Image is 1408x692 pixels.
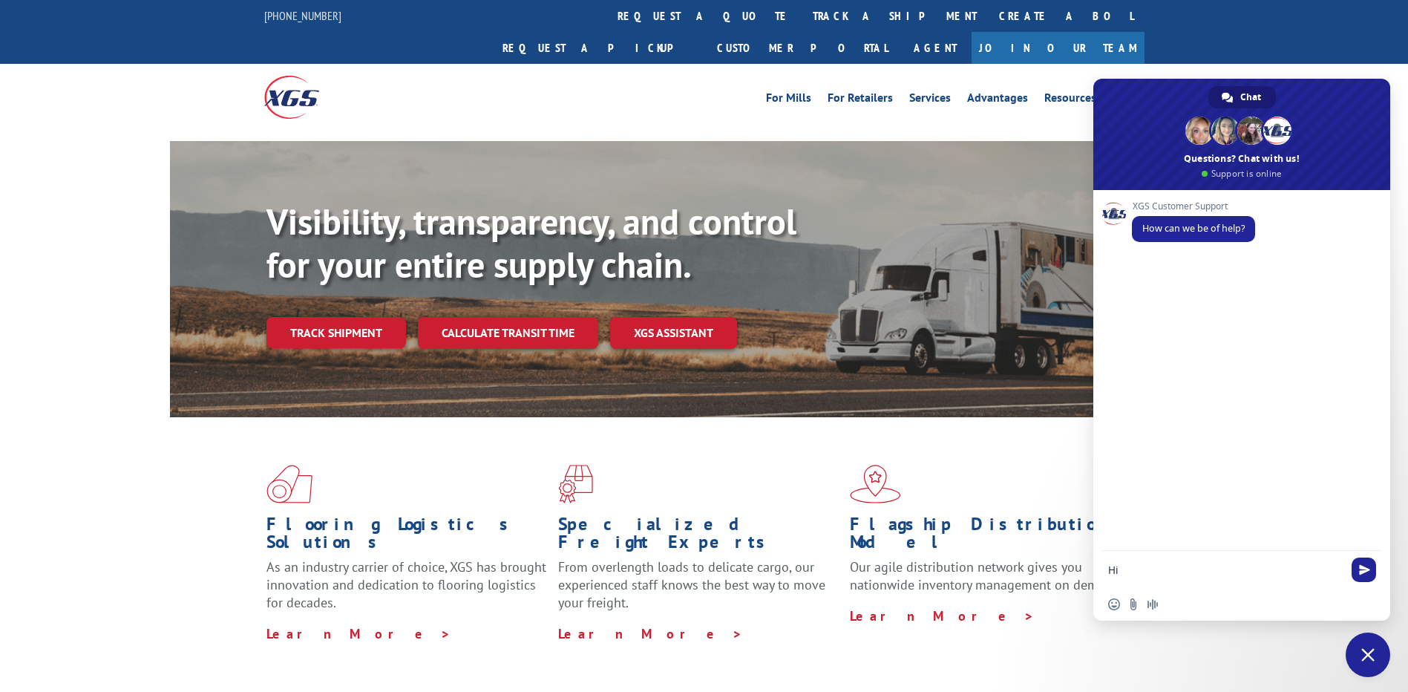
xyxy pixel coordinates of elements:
a: For Retailers [828,92,893,108]
a: XGS ASSISTANT [610,317,737,349]
a: Join Our Team [972,32,1145,64]
a: Services [909,92,951,108]
div: Chat [1208,86,1276,108]
span: As an industry carrier of choice, XGS has brought innovation and dedication to flooring logistics... [266,558,546,611]
img: xgs-icon-flagship-distribution-model-red [850,465,901,503]
a: For Mills [766,92,811,108]
a: Learn More > [850,607,1035,624]
span: Send [1352,558,1376,582]
p: From overlength loads to delicate cargo, our experienced staff knows the best way to move your fr... [558,558,839,624]
span: XGS Customer Support [1132,201,1255,212]
h1: Specialized Freight Experts [558,515,839,558]
span: Send a file [1127,598,1139,610]
a: Resources [1044,92,1096,108]
span: How can we be of help? [1142,222,1245,235]
a: Customer Portal [706,32,899,64]
a: Learn More > [558,625,743,642]
div: Close chat [1346,633,1390,677]
a: Learn More > [266,625,451,642]
a: Request a pickup [491,32,706,64]
span: Chat [1240,86,1261,108]
b: Visibility, transparency, and control for your entire supply chain. [266,198,796,287]
a: Advantages [967,92,1028,108]
a: Calculate transit time [418,317,598,349]
img: xgs-icon-total-supply-chain-intelligence-red [266,465,312,503]
h1: Flooring Logistics Solutions [266,515,547,558]
img: xgs-icon-focused-on-flooring-red [558,465,593,503]
h1: Flagship Distribution Model [850,515,1130,558]
span: Insert an emoji [1108,598,1120,610]
a: Track shipment [266,317,406,348]
textarea: Compose your message... [1108,564,1343,577]
span: Audio message [1147,598,1159,610]
span: Our agile distribution network gives you nationwide inventory management on demand. [850,558,1123,593]
a: [PHONE_NUMBER] [264,8,341,23]
a: Agent [899,32,972,64]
